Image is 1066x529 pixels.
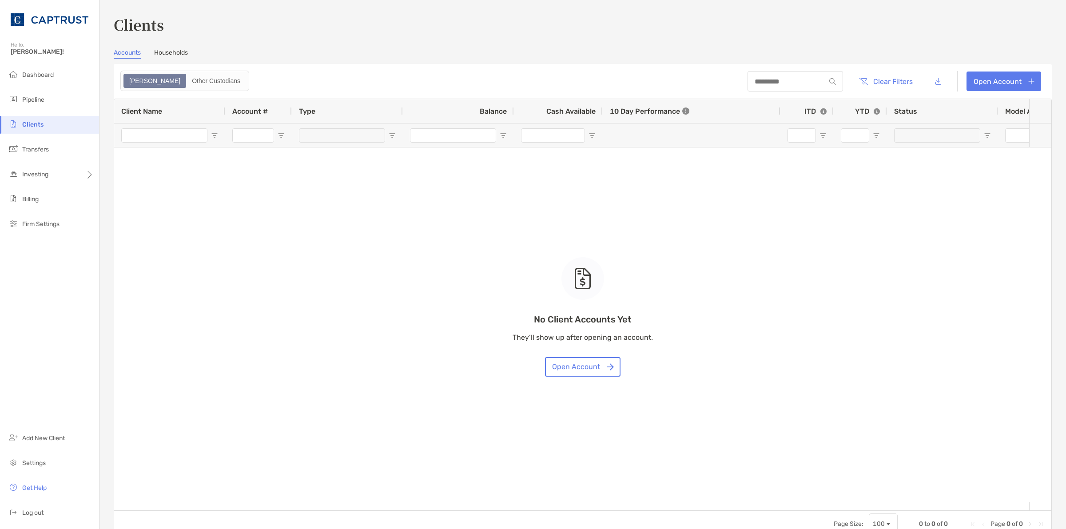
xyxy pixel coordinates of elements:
[829,78,836,85] img: input icon
[513,314,653,325] p: No Client Accounts Yet
[22,484,47,492] span: Get Help
[124,75,185,87] div: Zoe
[1006,520,1010,528] span: 0
[607,363,614,370] img: button icon
[22,195,39,203] span: Billing
[574,268,592,289] img: empty state icon
[1026,521,1034,528] div: Next Page
[969,521,976,528] div: First Page
[990,520,1005,528] span: Page
[120,71,249,91] div: segmented control
[980,521,987,528] div: Previous Page
[8,482,19,493] img: get-help icon
[1012,520,1018,528] span: of
[924,520,930,528] span: to
[873,520,885,528] div: 100
[22,96,44,103] span: Pipeline
[8,507,19,517] img: logout icon
[22,171,48,178] span: Investing
[834,520,863,528] div: Page Size:
[1037,521,1044,528] div: Last Page
[11,4,88,36] img: CAPTRUST Logo
[22,459,46,467] span: Settings
[8,168,19,179] img: investing icon
[919,520,923,528] span: 0
[22,71,54,79] span: Dashboard
[513,332,653,343] p: They’ll show up after opening an account.
[154,49,188,59] a: Households
[22,434,65,442] span: Add New Client
[22,146,49,153] span: Transfers
[8,432,19,443] img: add_new_client icon
[22,121,44,128] span: Clients
[8,457,19,468] img: settings icon
[187,75,245,87] div: Other Custodians
[22,509,44,517] span: Log out
[8,218,19,229] img: firm-settings icon
[114,49,141,59] a: Accounts
[8,94,19,104] img: pipeline icon
[1019,520,1023,528] span: 0
[8,69,19,80] img: dashboard icon
[937,520,943,528] span: of
[944,520,948,528] span: 0
[931,520,935,528] span: 0
[8,193,19,204] img: billing icon
[852,72,919,91] button: Clear Filters
[8,143,19,154] img: transfers icon
[545,357,621,377] button: Open Account
[22,220,60,228] span: Firm Settings
[967,72,1041,91] a: Open Account
[114,14,1052,35] h3: Clients
[11,48,94,56] span: [PERSON_NAME]!
[8,119,19,129] img: clients icon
